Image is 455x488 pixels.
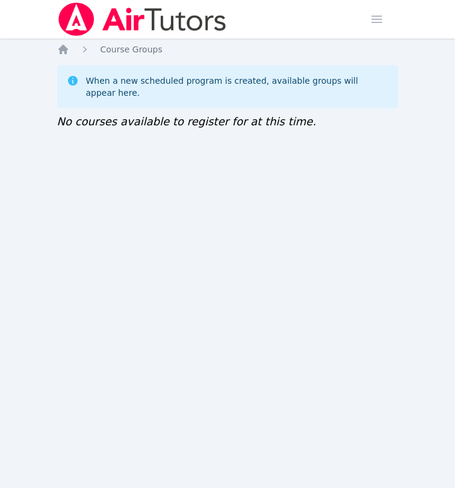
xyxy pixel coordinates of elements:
span: Course Groups [101,45,162,54]
a: Course Groups [101,43,162,55]
span: No courses available to register for at this time. [57,115,317,128]
div: When a new scheduled program is created, available groups will appear here. [86,75,389,99]
img: Air Tutors [57,2,227,36]
nav: Breadcrumb [57,43,398,55]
